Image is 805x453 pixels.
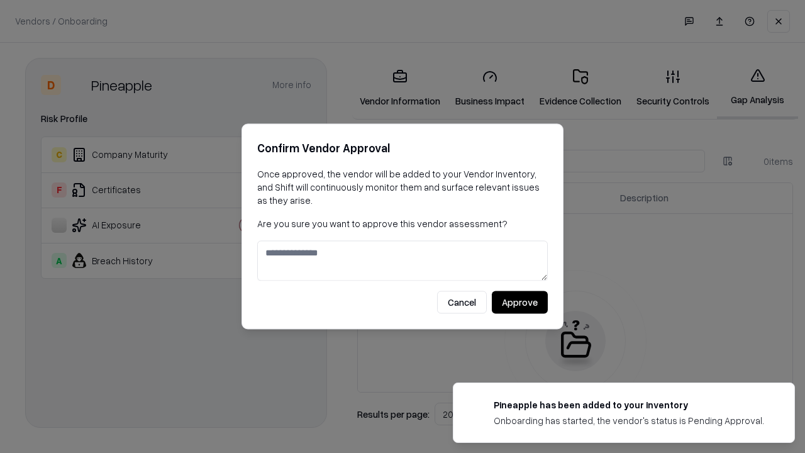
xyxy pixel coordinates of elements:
button: Cancel [437,291,487,314]
p: Once approved, the vendor will be added to your Vendor Inventory, and Shift will continuously mon... [257,167,548,207]
h2: Confirm Vendor Approval [257,139,548,157]
button: Approve [492,291,548,314]
p: Are you sure you want to approve this vendor assessment? [257,217,548,230]
div: Onboarding has started, the vendor's status is Pending Approval. [494,414,764,427]
img: pineappleenergy.com [469,398,484,413]
div: Pineapple has been added to your inventory [494,398,764,411]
